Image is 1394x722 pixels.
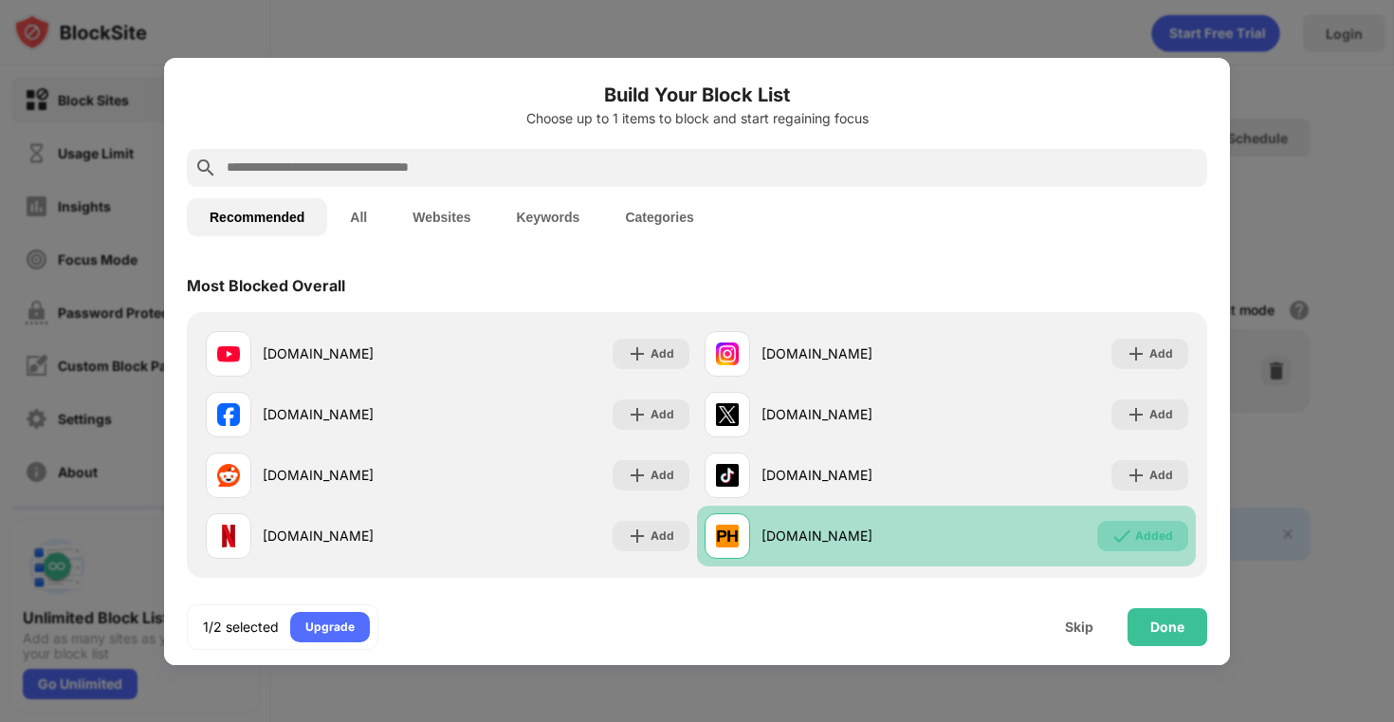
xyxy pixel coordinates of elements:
[263,343,448,363] div: [DOMAIN_NAME]
[761,526,946,546] div: [DOMAIN_NAME]
[187,81,1207,109] h6: Build Your Block List
[187,276,345,295] div: Most Blocked Overall
[716,525,739,547] img: favicons
[651,466,674,485] div: Add
[651,527,674,546] div: Add
[651,405,674,424] div: Add
[390,198,493,236] button: Websites
[217,525,240,547] img: favicons
[263,404,448,424] div: [DOMAIN_NAME]
[217,464,240,487] img: favicons
[194,157,217,179] img: search.svg
[651,344,674,363] div: Add
[761,404,946,424] div: [DOMAIN_NAME]
[761,343,946,363] div: [DOMAIN_NAME]
[1150,620,1184,635] div: Done
[203,618,279,637] div: 1/2 selected
[1065,620,1093,635] div: Skip
[1149,344,1173,363] div: Add
[187,111,1207,126] div: Choose up to 1 items to block and start regaining focus
[327,198,390,236] button: All
[716,342,739,365] img: favicons
[716,464,739,487] img: favicons
[263,465,448,485] div: [DOMAIN_NAME]
[1149,405,1173,424] div: Add
[602,198,716,236] button: Categories
[493,198,602,236] button: Keywords
[263,526,448,546] div: [DOMAIN_NAME]
[187,198,327,236] button: Recommended
[761,465,946,485] div: [DOMAIN_NAME]
[217,403,240,426] img: favicons
[716,403,739,426] img: favicons
[1149,466,1173,485] div: Add
[305,618,355,637] div: Upgrade
[217,342,240,365] img: favicons
[1135,527,1173,546] div: Added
